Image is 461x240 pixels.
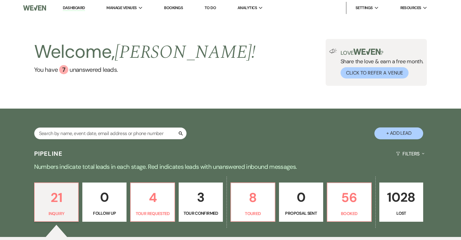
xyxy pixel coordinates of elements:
[86,187,123,207] p: 0
[23,2,46,14] img: Weven Logo
[183,210,219,217] p: Tour Confirmed
[353,49,381,55] img: weven-logo-green.svg
[374,127,423,139] button: + Add Lead
[331,210,367,217] p: Booked
[183,187,219,207] p: 3
[331,187,367,208] p: 56
[235,187,271,208] p: 8
[205,5,216,10] a: To Do
[327,183,372,222] a: 56Booked
[106,5,137,11] span: Manage Venues
[356,5,373,11] span: Settings
[279,183,323,222] a: 0Proposal Sent
[383,187,420,207] p: 1028
[115,38,256,66] span: [PERSON_NAME] !
[11,162,450,172] p: Numbers indicate total leads in each stage. Red indicates leads with unanswered inbound messages.
[235,210,271,217] p: Toured
[134,210,171,217] p: Tour Requested
[59,65,68,74] div: 7
[34,127,187,139] input: Search by name, event date, email address or phone number
[86,210,123,217] p: Follow Up
[400,5,421,11] span: Resources
[34,149,63,158] h3: Pipeline
[230,183,275,222] a: 8Toured
[34,39,256,65] h2: Welcome,
[38,187,75,208] p: 21
[283,210,319,217] p: Proposal Sent
[164,5,183,10] a: Bookings
[179,183,223,222] a: 3Tour Confirmed
[394,146,427,162] button: Filters
[238,5,257,11] span: Analytics
[341,49,423,56] p: Love ?
[134,187,171,208] p: 4
[82,183,127,222] a: 0Follow Up
[383,210,420,217] p: Lost
[337,49,423,78] div: Share the love & earn a free month.
[38,210,75,217] p: Inquiry
[34,65,256,74] a: You have 7 unanswered leads.
[34,183,79,222] a: 21Inquiry
[341,67,409,78] button: Click to Refer a Venue
[63,5,85,11] a: Dashboard
[329,49,337,54] img: loud-speaker-illustration.svg
[283,187,319,207] p: 0
[379,183,423,222] a: 1028Lost
[130,183,175,222] a: 4Tour Requested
